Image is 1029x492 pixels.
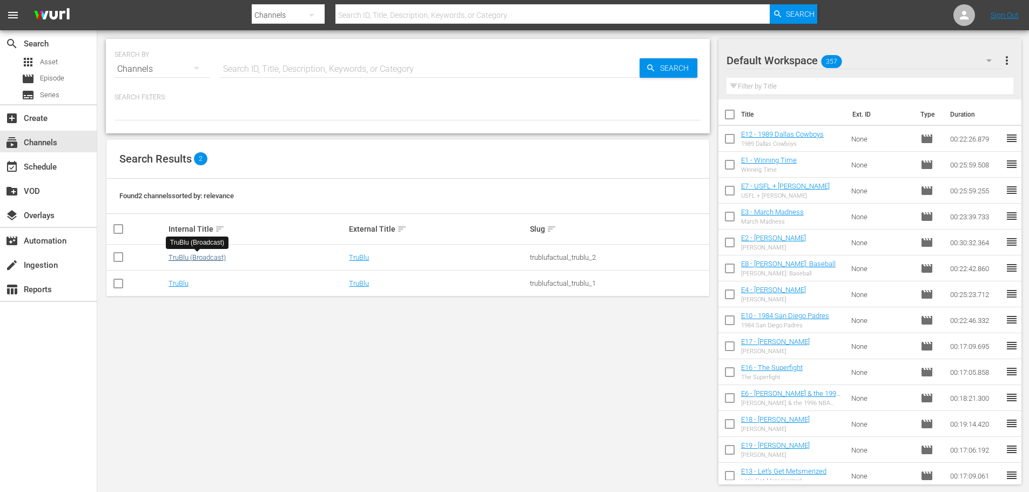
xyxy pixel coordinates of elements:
[741,218,804,225] div: March Madness
[741,338,810,346] a: E17 - [PERSON_NAME]
[741,156,797,164] a: E1 - Winning Time
[349,253,369,261] a: TruBlu
[847,126,916,152] td: None
[741,99,846,130] th: Title
[847,463,916,489] td: None
[530,253,708,261] div: trublufactual_trublu_2
[741,260,836,268] a: E8 - [PERSON_NAME]: Baseball
[946,307,1005,333] td: 00:22:46.332
[741,234,806,242] a: E2 - [PERSON_NAME]
[946,359,1005,385] td: 00:17:05.858
[741,374,803,381] div: The Superfight
[1005,158,1018,171] span: reorder
[40,57,58,68] span: Asset
[1005,261,1018,274] span: reorder
[847,152,916,178] td: None
[741,312,829,320] a: E10 - 1984 San Diego Padres
[727,45,1002,76] div: Default Workspace
[397,224,407,234] span: sort
[349,279,369,287] a: TruBlu
[1005,313,1018,326] span: reorder
[547,224,556,234] span: sort
[640,58,697,78] button: Search
[741,348,810,355] div: [PERSON_NAME]
[656,58,697,78] span: Search
[786,4,815,24] span: Search
[946,152,1005,178] td: 00:25:59.508
[847,255,916,281] td: None
[22,56,35,69] span: Asset
[847,204,916,230] td: None
[991,11,1019,19] a: Sign Out
[847,385,916,411] td: None
[5,37,18,50] span: Search
[920,288,933,301] span: Episode
[946,178,1005,204] td: 00:25:59.255
[741,415,810,423] a: E18 - [PERSON_NAME]
[741,451,810,459] div: [PERSON_NAME]
[119,192,234,200] span: Found 2 channels sorted by: relevance
[770,4,817,24] button: Search
[1005,365,1018,378] span: reorder
[5,209,18,222] span: Overlays
[920,443,933,456] span: Episode
[920,469,933,482] span: Episode
[741,389,840,406] a: E6 - [PERSON_NAME] & the 1996 NBA Draft
[1005,132,1018,145] span: reorder
[944,99,1008,130] th: Duration
[946,255,1005,281] td: 00:22:42.860
[920,340,933,353] span: Episode
[821,50,842,73] span: 357
[847,307,916,333] td: None
[741,322,829,329] div: 1984 San Diego Padres
[920,417,933,430] span: Episode
[847,178,916,204] td: None
[847,230,916,255] td: None
[946,230,1005,255] td: 00:30:32.364
[914,99,944,130] th: Type
[5,259,18,272] span: Ingestion
[115,93,701,102] p: Search Filters:
[1005,443,1018,456] span: reorder
[1000,48,1013,73] button: more_vert
[115,54,210,84] div: Channels
[920,236,933,249] span: Episode
[5,283,18,296] span: Reports
[741,208,804,216] a: E3 - March Madness
[920,366,933,379] span: Episode
[1005,469,1018,482] span: reorder
[1005,235,1018,248] span: reorder
[530,223,708,235] div: Slug
[946,204,1005,230] td: 00:23:39.733
[5,185,18,198] span: VOD
[530,279,708,287] div: trublufactual_trublu_1
[741,441,810,449] a: E19 - [PERSON_NAME]
[169,279,189,287] a: TruBlu
[946,126,1005,152] td: 00:22:26.879
[215,224,225,234] span: sort
[119,152,192,165] span: Search Results
[920,392,933,405] span: Episode
[741,182,830,190] a: E7 - USFL + [PERSON_NAME]
[194,152,207,165] span: 2
[741,130,824,138] a: E12 - 1989 Dallas Cowboys
[741,244,806,251] div: [PERSON_NAME]
[170,238,224,247] div: TruBlu (Broadcast)
[1005,287,1018,300] span: reorder
[920,184,933,197] span: Episode
[920,158,933,171] span: Episode
[741,426,810,433] div: [PERSON_NAME]
[741,467,826,475] a: E13 - Let’s Get Metsmerized
[946,437,1005,463] td: 00:17:06.192
[847,281,916,307] td: None
[1005,339,1018,352] span: reorder
[22,72,35,85] span: Episode
[169,223,346,235] div: Internal Title
[40,73,64,84] span: Episode
[5,112,18,125] span: Create
[946,333,1005,359] td: 00:17:09.695
[741,363,803,372] a: E16 - The Superfight
[847,359,916,385] td: None
[741,140,824,147] div: 1989 Dallas Cowboys
[40,90,59,100] span: Series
